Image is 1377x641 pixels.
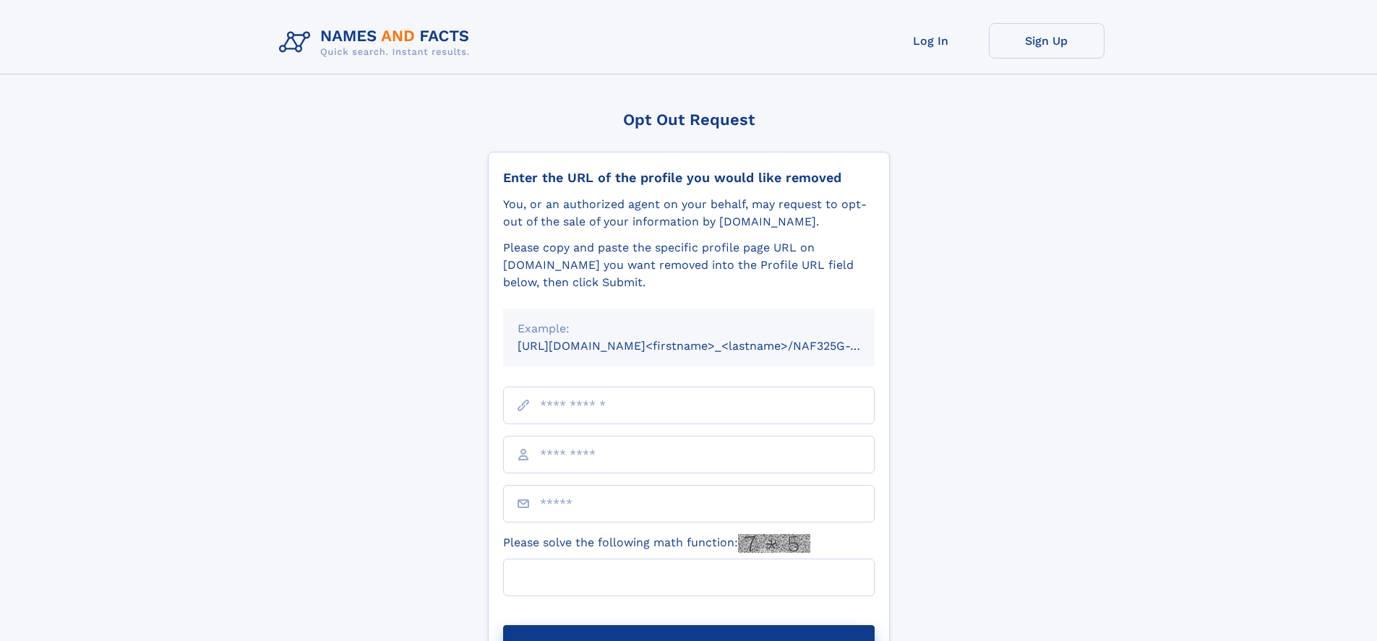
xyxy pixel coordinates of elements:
[503,239,875,291] div: Please copy and paste the specific profile page URL on [DOMAIN_NAME] you want removed into the Pr...
[518,320,860,337] div: Example:
[518,339,902,353] small: [URL][DOMAIN_NAME]<firstname>_<lastname>/NAF325G-xxxxxxxx
[503,534,810,553] label: Please solve the following math function:
[488,111,890,129] div: Opt Out Request
[989,23,1104,59] a: Sign Up
[503,196,875,231] div: You, or an authorized agent on your behalf, may request to opt-out of the sale of your informatio...
[503,170,875,186] div: Enter the URL of the profile you would like removed
[273,23,481,62] img: Logo Names and Facts
[873,23,989,59] a: Log In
